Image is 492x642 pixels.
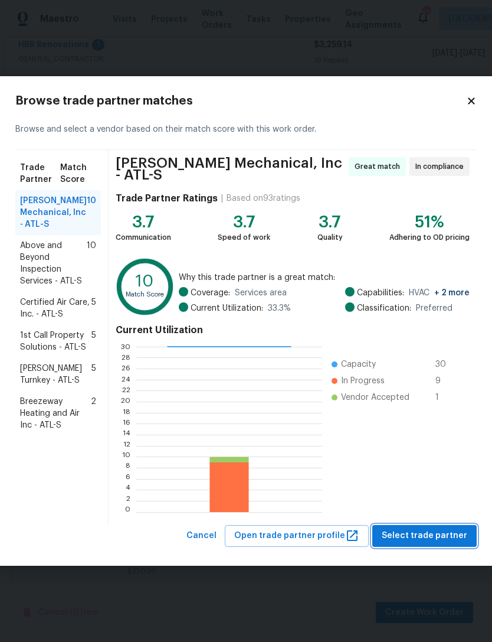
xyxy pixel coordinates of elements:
[125,509,130,516] text: 0
[317,232,343,243] div: Quality
[126,486,130,493] text: 4
[341,375,385,387] span: In Progress
[136,274,153,290] text: 10
[116,193,218,204] h4: Trade Partner Ratings
[87,195,96,230] span: 10
[225,525,369,547] button: Open trade partner profile
[435,392,454,403] span: 1
[234,529,359,543] span: Open trade partner profile
[121,343,130,350] text: 30
[268,302,291,314] span: 33.3 %
[357,287,404,299] span: Capabilities:
[87,240,96,287] span: 10
[15,109,477,150] div: Browse and select a vendor based on their match score with this work order.
[122,453,130,460] text: 10
[123,431,130,438] text: 14
[116,157,345,181] span: [PERSON_NAME] Mechanical, Inc - ATL-S
[122,354,130,361] text: 28
[186,529,217,543] span: Cancel
[123,442,130,449] text: 12
[20,330,91,353] span: 1st Call Property Solutions - ATL-S
[435,375,454,387] span: 9
[126,291,164,298] text: Match Score
[218,216,270,228] div: 3.7
[182,525,221,547] button: Cancel
[116,216,171,228] div: 3.7
[20,396,91,431] span: Breezeway Heating and Air Inc - ATL-S
[435,359,454,370] span: 30
[126,464,130,471] text: 8
[218,193,227,204] div: |
[121,398,130,405] text: 20
[91,330,96,353] span: 5
[126,497,130,504] text: 2
[122,376,130,383] text: 24
[415,161,468,172] span: In compliance
[357,302,411,314] span: Classification:
[15,95,466,107] h2: Browse trade partner matches
[382,529,467,543] span: Select trade partner
[20,162,60,185] span: Trade Partner
[122,365,130,372] text: 26
[372,525,477,547] button: Select trade partner
[122,387,130,394] text: 22
[355,161,405,172] span: Great match
[416,302,452,314] span: Preferred
[341,359,376,370] span: Capacity
[341,392,409,403] span: Vendor Accepted
[191,302,263,314] span: Current Utilization:
[91,296,96,320] span: 5
[434,289,470,297] span: + 2 more
[218,232,270,243] div: Speed of work
[116,232,171,243] div: Communication
[389,216,470,228] div: 51%
[317,216,343,228] div: 3.7
[409,287,470,299] span: HVAC
[179,272,470,283] span: Why this trade partner is a great match:
[91,396,96,431] span: 2
[389,232,470,243] div: Adhering to OD pricing
[60,162,96,185] span: Match Score
[20,296,91,320] span: Certified Air Care, Inc. - ATL-S
[91,363,96,386] span: 5
[123,420,130,427] text: 16
[20,363,91,386] span: [PERSON_NAME] Turnkey - ATL-S
[123,409,130,416] text: 18
[126,475,130,483] text: 6
[116,324,470,336] h4: Current Utilization
[235,287,287,299] span: Services area
[20,240,87,287] span: Above and Beyond Inspection Services - ATL-S
[20,195,87,230] span: [PERSON_NAME] Mechanical, Inc - ATL-S
[191,287,230,299] span: Coverage:
[227,193,300,204] div: Based on 93 ratings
